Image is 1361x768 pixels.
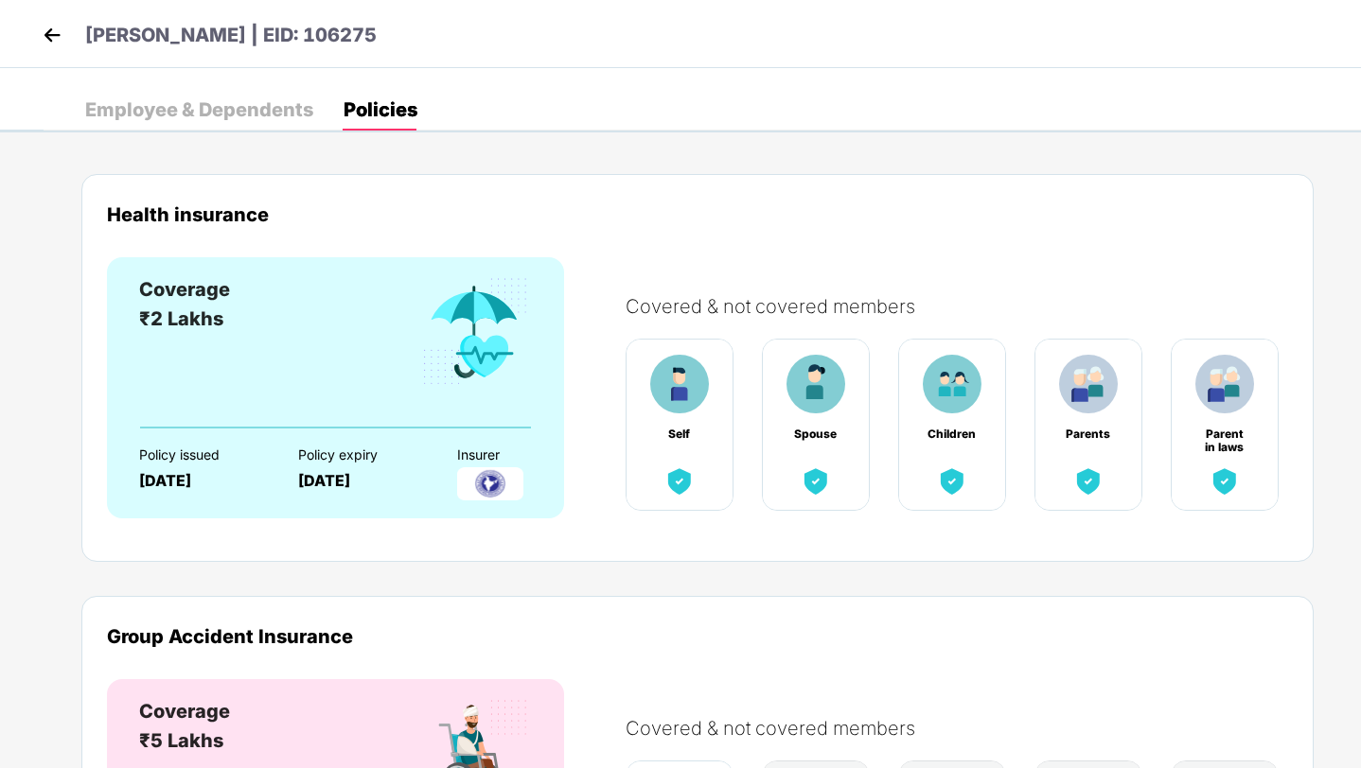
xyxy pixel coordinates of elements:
[655,428,704,441] div: Self
[1208,464,1242,498] img: benefitCardImg
[791,428,840,441] div: Spouse
[344,100,417,119] div: Policies
[1059,355,1118,413] img: benefitCardImg
[38,21,66,49] img: back
[928,428,977,441] div: Children
[139,275,230,305] div: Coverage
[457,467,523,500] img: InsurerLogo
[457,447,583,463] div: Insurer
[787,355,845,413] img: benefitCardImg
[298,472,424,490] div: [DATE]
[935,464,969,498] img: benefitCardImg
[139,729,223,752] span: ₹5 Lakhs
[139,472,265,490] div: [DATE]
[139,697,230,726] div: Coverage
[1200,428,1249,441] div: Parent in laws
[626,717,1307,740] div: Covered & not covered members
[85,21,377,50] p: [PERSON_NAME] | EID: 106275
[626,295,1307,318] div: Covered & not covered members
[107,625,1288,647] div: Group Accident Insurance
[85,100,313,119] div: Employee & Dependents
[419,275,531,389] img: benefitCardImg
[663,464,697,498] img: benefitCardImg
[1071,464,1105,498] img: benefitCardImg
[923,355,981,413] img: benefitCardImg
[298,447,424,463] div: Policy expiry
[650,355,709,413] img: benefitCardImg
[1064,428,1113,441] div: Parents
[139,307,223,330] span: ₹2 Lakhs
[799,464,833,498] img: benefitCardImg
[139,447,265,463] div: Policy issued
[1195,355,1254,413] img: benefitCardImg
[107,203,1288,225] div: Health insurance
